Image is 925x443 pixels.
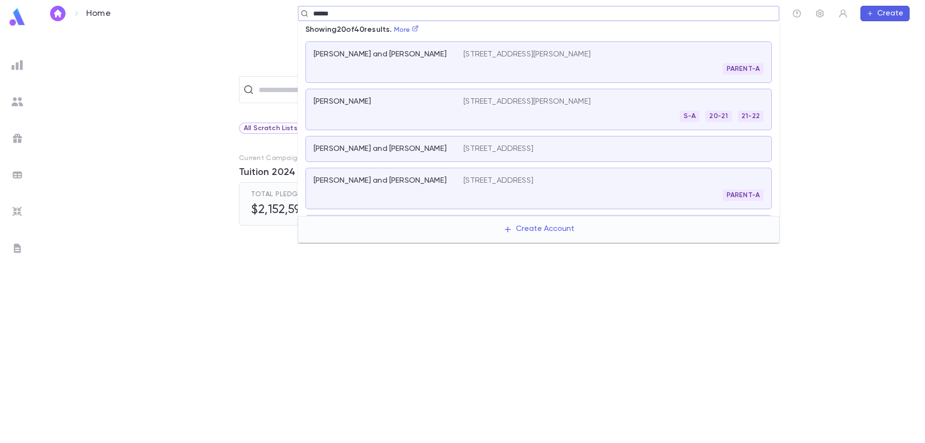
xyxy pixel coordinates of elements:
[251,203,325,217] h5: $2,152,596.34
[463,176,533,186] p: [STREET_ADDRESS]
[52,10,64,17] img: home_white.a664292cf8c1dea59945f0da9f25487c.svg
[314,144,447,154] p: [PERSON_NAME] and [PERSON_NAME]
[463,97,591,107] p: [STREET_ADDRESS][PERSON_NAME]
[12,59,23,71] img: reports_grey.c525e4749d1bce6a11f5fe2a8de1b229.svg
[12,133,23,144] img: campaigns_grey.99e729a5f7ee94e3726e6486bddda8f1.svg
[463,50,591,59] p: [STREET_ADDRESS][PERSON_NAME]
[738,112,764,120] span: 21-22
[680,112,700,120] span: S-A
[723,65,764,73] span: PARENT-A
[239,154,301,162] p: Current Campaign
[314,176,447,186] p: [PERSON_NAME] and [PERSON_NAME]
[496,220,582,239] button: Create Account
[298,21,426,39] p: Showing 20 of 40 results.
[8,8,27,27] img: logo
[314,50,447,59] p: [PERSON_NAME] and [PERSON_NAME]
[12,169,23,181] img: batches_grey.339ca447c9d9533ef1741baa751efc33.svg
[12,96,23,107] img: students_grey.60c7aba0da46da39d6d829b817ac14fc.svg
[244,122,309,134] div: All Scratch Lists
[239,167,296,178] span: Tuition 2024
[314,97,371,107] p: [PERSON_NAME]
[239,122,314,134] div: All Scratch Lists
[394,27,419,33] a: More
[12,206,23,217] img: imports_grey.530a8a0e642e233f2baf0ef88e8c9fcb.svg
[705,112,732,120] span: 20-21
[12,242,23,254] img: letters_grey.7941b92b52307dd3b8a917253454ce1c.svg
[463,144,533,154] p: [STREET_ADDRESS]
[86,8,111,19] p: Home
[251,190,306,198] span: Total Pledges
[860,6,910,21] button: Create
[723,191,764,199] span: PARENT-A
